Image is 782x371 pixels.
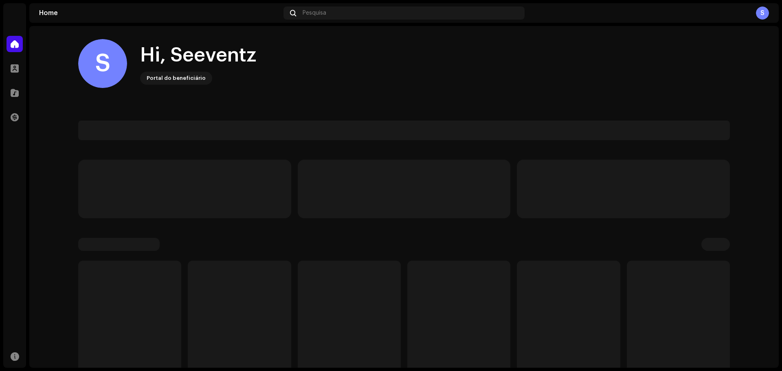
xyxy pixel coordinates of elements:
[303,10,326,16] span: Pesquisa
[756,7,769,20] div: S
[140,42,256,68] div: Hi, Seeventz
[147,73,206,83] div: Portal do beneficiário
[78,39,127,88] div: S
[39,10,280,16] div: Home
